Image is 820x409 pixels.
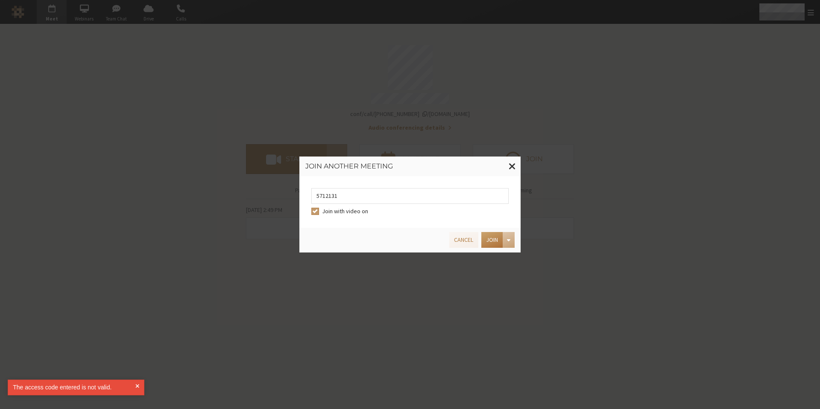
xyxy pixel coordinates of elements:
label: Join with video on [322,207,509,216]
button: Cancel [449,232,478,248]
button: Join [481,232,503,248]
div: Open menu [503,232,515,248]
h3: Join another meeting [305,162,515,170]
input: Enter access code [311,188,509,204]
div: The access code entered is not valid. [13,383,135,392]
